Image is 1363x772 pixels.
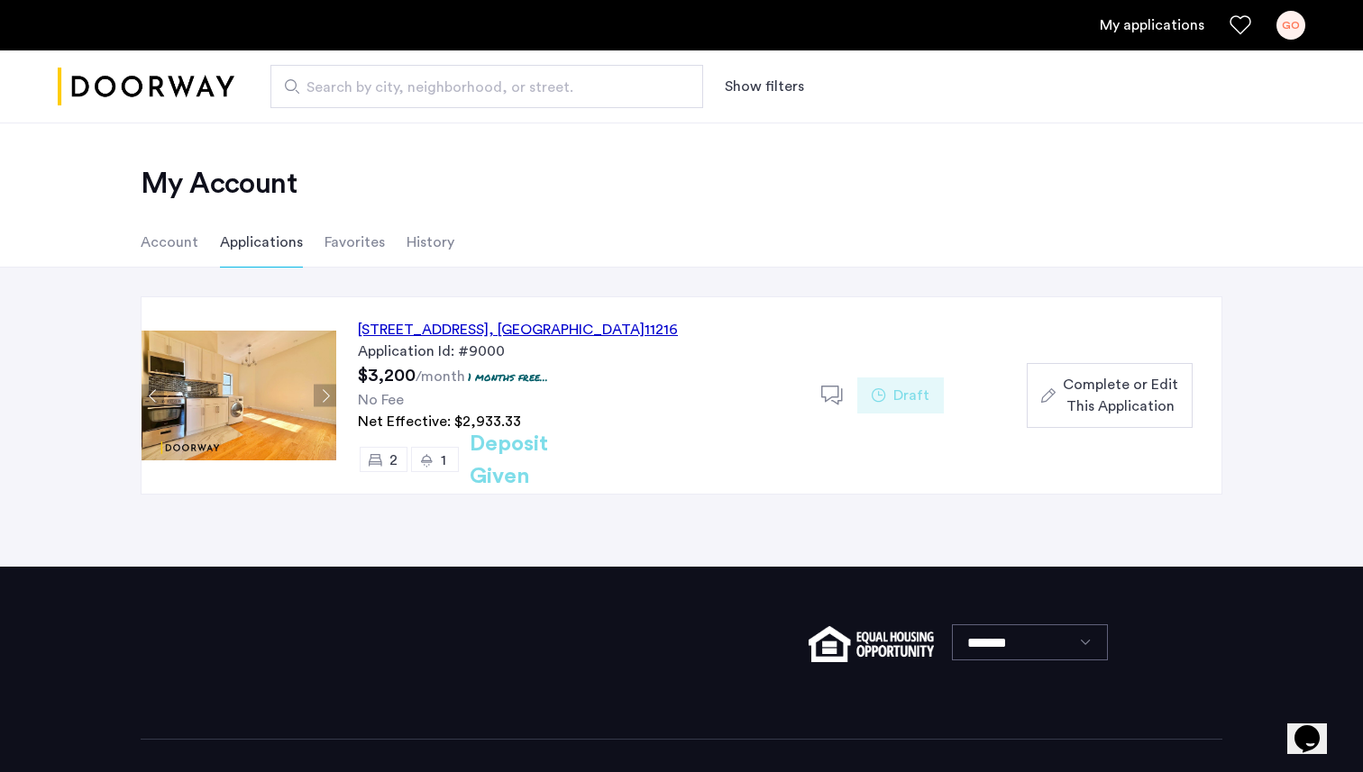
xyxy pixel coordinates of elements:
li: Account [141,217,198,268]
li: Favorites [325,217,385,268]
button: Previous apartment [142,385,164,407]
sub: /month [416,369,465,384]
select: Language select [952,624,1108,660]
a: Cazamio logo [58,53,234,121]
div: [STREET_ADDRESS] 11216 [358,319,678,341]
li: Applications [220,217,303,268]
h2: Deposit Given [470,428,613,493]
h2: My Account [141,166,1222,202]
span: , [GEOGRAPHIC_DATA] [489,322,645,337]
span: 2 [389,453,398,468]
input: Apartment Search [270,65,703,108]
span: $3,200 [358,367,416,385]
button: Next apartment [314,385,336,407]
a: My application [1100,14,1204,36]
span: Search by city, neighborhood, or street. [306,77,653,98]
span: Complete or Edit This Application [1063,374,1178,417]
p: 1 months free... [468,369,548,385]
span: Net Effective: $2,933.33 [358,414,521,429]
li: History [407,217,454,268]
button: button [1027,363,1193,428]
img: equal-housing.png [809,626,934,662]
span: 1 [441,453,446,468]
img: Apartment photo [142,331,336,460]
iframe: chat widget [1287,700,1345,754]
div: Application Id: #9000 [358,341,800,362]
img: logo [58,53,234,121]
div: GO [1276,11,1305,40]
span: Draft [893,385,929,406]
span: No Fee [358,393,404,407]
a: Favorites [1230,14,1251,36]
button: Show or hide filters [725,76,804,97]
